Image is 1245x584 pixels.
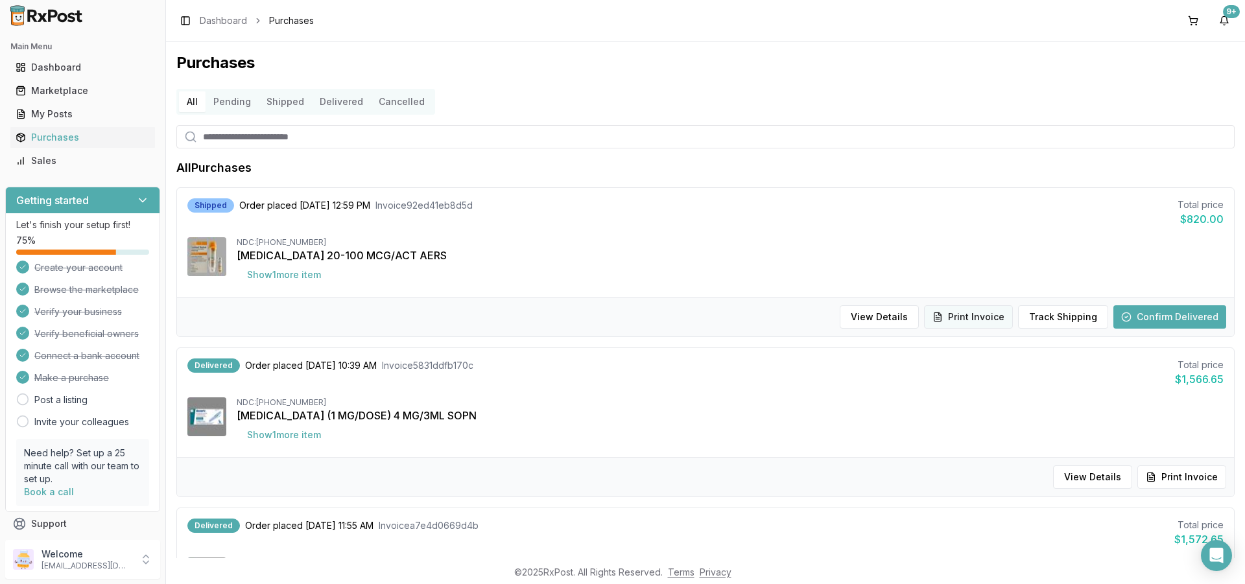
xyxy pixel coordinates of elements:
[1174,531,1224,547] div: $1,572.65
[34,327,139,340] span: Verify beneficial owners
[16,84,150,97] div: Marketplace
[840,305,919,329] button: View Details
[379,519,479,532] span: Invoice a7e4d0669d4b
[41,548,132,561] p: Welcome
[237,263,331,286] button: Show1more item
[5,104,160,124] button: My Posts
[16,193,89,208] h3: Getting started
[34,371,109,384] span: Make a purchase
[187,198,234,213] div: Shipped
[1018,305,1108,329] button: Track Shipping
[237,237,1224,248] div: NDC: [PHONE_NUMBER]
[237,423,331,447] button: Show1more item
[1214,10,1235,31] button: 9+
[1113,305,1226,329] button: Confirm Delivered
[10,149,155,172] a: Sales
[34,305,122,318] span: Verify your business
[34,393,88,406] a: Post a listing
[24,447,141,485] p: Need help? Set up a 25 minute call with our team to set up.
[16,108,150,121] div: My Posts
[176,53,1235,73] h1: Purchases
[34,415,129,428] a: Invite your colleagues
[5,5,88,26] img: RxPost Logo
[1223,5,1240,18] div: 9+
[16,61,150,74] div: Dashboard
[187,519,240,533] div: Delivered
[179,91,206,112] button: All
[259,91,312,112] button: Shipped
[10,41,155,52] h2: Main Menu
[16,218,149,231] p: Let's finish your setup first!
[1174,519,1224,531] div: Total price
[5,80,160,101] button: Marketplace
[239,199,370,212] span: Order placed [DATE] 12:59 PM
[5,512,160,535] button: Support
[34,283,139,296] span: Browse the marketplace
[187,237,226,276] img: Combivent Respimat 20-100 MCG/ACT AERS
[200,14,314,27] nav: breadcrumb
[10,126,155,149] a: Purchases
[34,261,123,274] span: Create your account
[269,14,314,27] span: Purchases
[237,557,1224,568] div: NDC: [PHONE_NUMBER]
[206,91,259,112] button: Pending
[1053,465,1132,489] button: View Details
[16,234,36,247] span: 75 %
[16,131,150,144] div: Purchases
[312,91,371,112] button: Delivered
[1178,211,1224,227] div: $820.00
[1178,198,1224,211] div: Total price
[187,358,240,373] div: Delivered
[245,519,373,532] span: Order placed [DATE] 11:55 AM
[371,91,433,112] button: Cancelled
[24,486,74,497] a: Book a call
[1201,540,1232,571] div: Open Intercom Messenger
[382,359,473,372] span: Invoice 5831ddfb170c
[5,57,160,78] button: Dashboard
[10,102,155,126] a: My Posts
[1137,465,1226,489] button: Print Invoice
[187,397,226,436] img: Ozempic (1 MG/DOSE) 4 MG/3ML SOPN
[1175,358,1224,371] div: Total price
[237,397,1224,408] div: NDC: [PHONE_NUMBER]
[16,154,150,167] div: Sales
[176,159,252,177] h1: All Purchases
[41,561,132,571] p: [EMAIL_ADDRESS][DOMAIN_NAME]
[1175,371,1224,387] div: $1,566.65
[245,359,377,372] span: Order placed [DATE] 10:39 AM
[34,349,139,362] span: Connect a bank account
[237,408,1224,423] div: [MEDICAL_DATA] (1 MG/DOSE) 4 MG/3ML SOPN
[200,14,247,27] a: Dashboard
[10,79,155,102] a: Marketplace
[10,56,155,79] a: Dashboard
[668,566,694,578] a: Terms
[5,150,160,171] button: Sales
[375,199,473,212] span: Invoice 92ed41eb8d5d
[924,305,1013,329] button: Print Invoice
[237,248,1224,263] div: [MEDICAL_DATA] 20-100 MCG/ACT AERS
[700,566,731,578] a: Privacy
[13,549,34,570] img: User avatar
[5,127,160,148] button: Purchases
